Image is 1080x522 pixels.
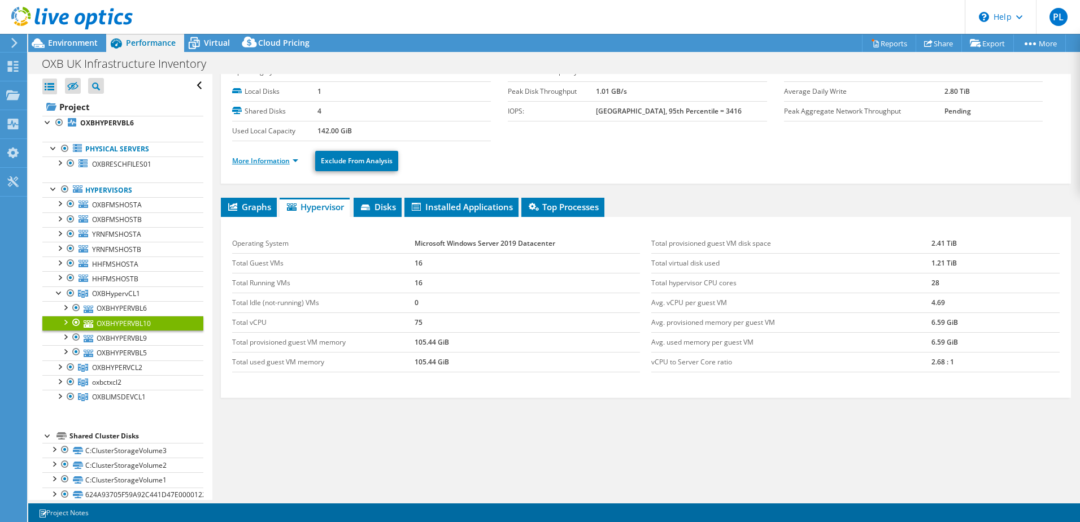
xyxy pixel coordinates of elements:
[42,182,203,197] a: Hypervisors
[651,273,931,293] td: Total hypervisor CPU cores
[944,106,971,116] b: Pending
[651,234,931,254] td: Total provisioned guest VM disk space
[42,271,203,286] a: HHFMSHOSTB
[92,363,142,372] span: OXBHYPERVCL2
[931,312,1060,332] td: 6.59 GiB
[92,377,121,387] span: oxbctxcl2
[232,273,415,293] td: Total Running VMs
[232,352,415,372] td: Total used guest VM memory
[596,86,627,96] b: 1.01 GB/s
[37,58,224,70] h1: OXB UK Infrastructure Inventory
[258,37,310,48] span: Cloud Pricing
[651,312,931,332] td: Avg. provisioned memory per guest VM
[92,200,142,210] span: OXBFMSHOSTA
[285,201,344,212] span: Hypervisor
[232,234,415,254] td: Operating System
[42,458,203,472] a: C:ClusterStorageVolume2
[944,86,970,96] b: 2.80 TiB
[508,106,596,117] label: IOPS:
[415,332,641,352] td: 105.44 GiB
[92,229,141,239] span: YRNFMSHOSTA
[916,34,962,52] a: Share
[42,98,203,116] a: Project
[931,253,1060,273] td: 1.21 TiB
[931,273,1060,293] td: 28
[92,289,140,298] span: OXBHypervCL1
[232,312,415,332] td: Total vCPU
[42,227,203,242] a: YRNFMSHOSTA
[92,392,146,402] span: OXBLIMSDEVCL1
[42,345,203,360] a: OXBHYPERVBL5
[92,159,151,169] span: OXBRESCHFILES01
[42,390,203,404] a: OXBLIMSDEVCL1
[204,37,230,48] span: Virtual
[232,86,317,97] label: Local Disks
[42,488,203,512] a: 624A93705F59A92C441D47E000012244-6268c0d7-
[415,352,641,372] td: 105.44 GiB
[508,86,596,97] label: Peak Disk Throughput
[1013,34,1066,52] a: More
[651,352,931,372] td: vCPU to Server Core ratio
[862,34,916,52] a: Reports
[415,273,641,293] td: 16
[80,118,134,128] b: OXBHYPERVBL6
[42,472,203,487] a: C:ClusterStorageVolume1
[315,151,398,171] a: Exclude From Analysis
[42,142,203,156] a: Physical Servers
[232,293,415,312] td: Total Idle (not-running) VMs
[42,116,203,130] a: OXBHYPERVBL6
[931,332,1060,352] td: 6.59 GiB
[232,106,317,117] label: Shared Disks
[415,253,641,273] td: 16
[317,106,321,116] b: 4
[92,259,138,269] span: HHFMSHOSTA
[415,234,641,254] td: Microsoft Windows Server 2019 Datacenter
[92,274,138,284] span: HHFMSHOSTB
[42,375,203,390] a: oxbctxcl2
[92,215,142,224] span: OXBFMSHOSTB
[415,312,641,332] td: 75
[596,106,742,116] b: [GEOGRAPHIC_DATA], 95th Percentile = 3416
[126,37,176,48] span: Performance
[410,201,513,212] span: Installed Applications
[317,67,458,76] b: Microsoft Windows Server 2019 Datacenter
[42,197,203,212] a: OXBFMSHOSTA
[1049,8,1068,26] span: PL
[931,352,1060,372] td: 2.68 : 1
[931,293,1060,312] td: 4.69
[232,332,415,352] td: Total provisioned guest VM memory
[961,34,1014,52] a: Export
[227,201,271,212] span: Graphs
[42,242,203,256] a: YRNFMSHOSTB
[784,86,944,97] label: Average Daily Write
[527,201,599,212] span: Top Processes
[42,212,203,227] a: OXBFMSHOSTB
[651,293,931,312] td: Avg. vCPU per guest VM
[596,67,625,76] b: 58.50 TiB
[232,253,415,273] td: Total Guest VMs
[784,106,944,117] label: Peak Aggregate Network Throughput
[651,332,931,352] td: Avg. used memory per guest VM
[651,253,931,273] td: Total virtual disk used
[232,125,317,137] label: Used Local Capacity
[42,256,203,271] a: HHFMSHOSTA
[415,293,641,312] td: 0
[42,330,203,345] a: OXBHYPERVBL9
[359,201,396,212] span: Disks
[42,301,203,316] a: OXBHYPERVBL6
[42,443,203,458] a: C:ClusterStorageVolume3
[69,429,203,443] div: Shared Cluster Disks
[42,316,203,330] a: OXBHYPERVBL10
[232,156,298,166] a: More Information
[979,12,989,22] svg: \n
[42,286,203,301] a: OXBHypervCL1
[931,234,1060,254] td: 2.41 TiB
[48,37,98,48] span: Environment
[317,86,321,96] b: 1
[317,126,352,136] b: 142.00 GiB
[944,67,1020,76] b: 48% reads / 52% writes
[42,360,203,375] a: OXBHYPERVCL2
[92,245,141,254] span: YRNFMSHOSTB
[42,156,203,171] a: OXBRESCHFILES01
[31,506,97,520] a: Project Notes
